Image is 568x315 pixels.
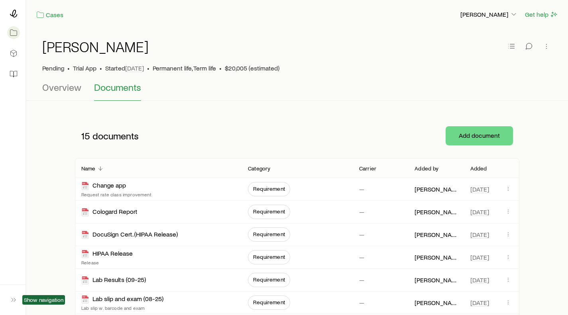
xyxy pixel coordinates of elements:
p: Carrier [359,165,376,172]
span: • [147,64,149,72]
div: DocuSign Cert. (HIPAA Release) [81,230,178,239]
span: Requirement [253,208,285,215]
p: [PERSON_NAME] [415,276,457,284]
p: [PERSON_NAME] [415,299,457,307]
button: [PERSON_NAME] [460,10,518,20]
p: Category [248,165,270,172]
p: [PERSON_NAME] [415,208,457,216]
span: [DATE] [470,185,489,193]
p: — [359,231,364,239]
p: — [359,299,364,307]
p: Name [81,165,96,172]
span: [DATE] [470,253,489,261]
button: Get help [525,10,558,19]
p: [PERSON_NAME] [415,231,457,239]
div: Change app [81,181,126,190]
span: [DATE] [470,231,489,239]
p: [PERSON_NAME] [415,253,457,261]
p: [PERSON_NAME] [460,10,518,18]
div: Case details tabs [42,82,552,101]
p: Added by [415,165,438,172]
span: Requirement [253,186,285,192]
span: Overview [42,82,81,93]
span: documents [92,130,139,141]
div: Lab slip and exam (08-25) [81,295,163,304]
span: 15 [81,130,90,141]
span: • [219,64,222,72]
span: • [67,64,70,72]
p: Pending [42,64,64,72]
p: Started [105,64,144,72]
div: Cologard Report [81,207,138,217]
span: [DATE] [470,276,489,284]
span: Show navigation [24,297,63,303]
div: HIPAA Release [81,249,133,258]
span: Documents [94,82,141,93]
span: [DATE] [125,64,144,72]
p: Added [470,165,487,172]
span: [DATE] [470,208,489,216]
p: — [359,185,364,193]
span: • [100,64,102,72]
a: Cases [36,10,64,20]
p: Request rate class improvement [81,191,151,198]
p: [PERSON_NAME] [415,185,457,193]
p: — [359,208,364,216]
h1: [PERSON_NAME] [42,39,149,55]
span: [DATE] [470,299,489,307]
span: Requirement [253,254,285,260]
p: — [359,253,364,261]
p: Release [81,259,133,266]
button: Add document [446,126,513,145]
span: Requirement [253,299,285,305]
span: Requirement [253,276,285,283]
span: Trial App [73,64,96,72]
p: Lab slip w. barcode and exam [81,305,163,311]
div: Lab Results (09-25) [81,276,146,285]
span: $20,005 (estimated) [225,64,279,72]
span: Permanent life, Term life [153,64,216,72]
p: — [359,276,364,284]
span: Requirement [253,231,285,237]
